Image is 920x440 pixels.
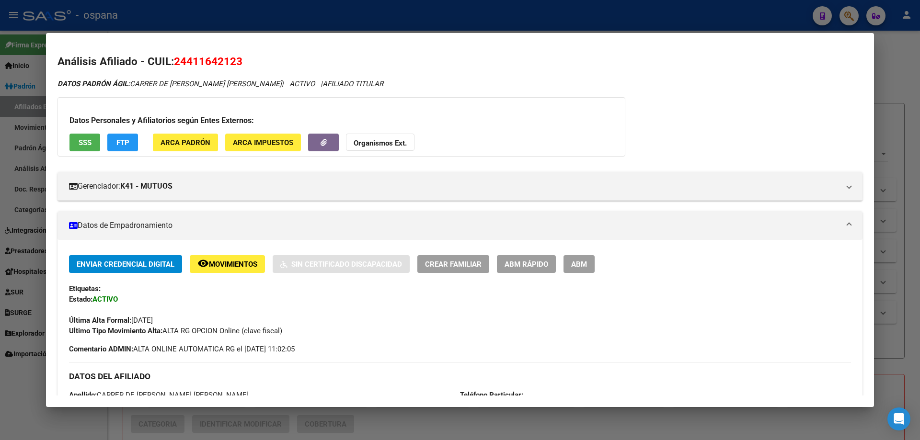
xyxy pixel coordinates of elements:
button: Sin Certificado Discapacidad [273,255,410,273]
div: Open Intercom Messenger [887,407,910,430]
mat-expansion-panel-header: Gerenciador:K41 - MUTUOS [57,172,862,201]
strong: DATOS PADRÓN ÁGIL: [57,79,130,88]
span: CARRER DE [PERSON_NAME] [PERSON_NAME] [69,391,249,399]
strong: Etiquetas: [69,284,101,293]
span: Movimientos [209,260,257,269]
button: SSS [69,134,100,151]
span: ABM [571,260,587,269]
h3: Datos Personales y Afiliatorios según Entes Externos: [69,115,613,126]
strong: ACTIVO [92,295,118,304]
span: SSS [79,138,92,147]
button: Enviar Credencial Digital [69,255,182,273]
span: ARCA Impuestos [233,138,293,147]
strong: K41 - MUTUOS [120,181,172,192]
span: Enviar Credencial Digital [77,260,174,269]
span: 24411642123 [174,55,242,68]
strong: Organismos Ext. [354,139,407,147]
mat-panel-title: Datos de Empadronamiento [69,220,839,231]
strong: Comentario ADMIN: [69,345,133,353]
strong: Estado: [69,295,92,304]
button: FTP [107,134,138,151]
mat-icon: remove_red_eye [197,258,209,269]
span: ALTA ONLINE AUTOMATICA RG el [DATE] 11:02:05 [69,344,295,354]
i: | ACTIVO | [57,79,383,88]
button: Movimientos [190,255,265,273]
span: ALTA RG OPCION Online (clave fiscal) [69,327,282,335]
h2: Análisis Afiliado - CUIL: [57,54,862,70]
h3: DATOS DEL AFILIADO [69,371,851,382]
span: Crear Familiar [425,260,482,269]
span: FTP [116,138,129,147]
button: Crear Familiar [417,255,489,273]
mat-expansion-panel-header: Datos de Empadronamiento [57,211,862,240]
span: AFILIADO TITULAR [322,79,383,88]
strong: Teléfono Particular: [460,391,523,399]
span: [DATE] [69,316,153,325]
strong: Ultimo Tipo Movimiento Alta: [69,327,162,335]
span: ARCA Padrón [161,138,210,147]
button: ABM Rápido [497,255,556,273]
span: Sin Certificado Discapacidad [291,260,402,269]
strong: Última Alta Formal: [69,316,131,325]
span: ABM Rápido [505,260,548,269]
button: ARCA Padrón [153,134,218,151]
span: CARRER DE [PERSON_NAME] [PERSON_NAME] [57,79,282,88]
button: Organismos Ext. [346,134,414,151]
strong: Apellido: [69,391,97,399]
button: ARCA Impuestos [225,134,301,151]
mat-panel-title: Gerenciador: [69,181,839,192]
button: ABM [563,255,595,273]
